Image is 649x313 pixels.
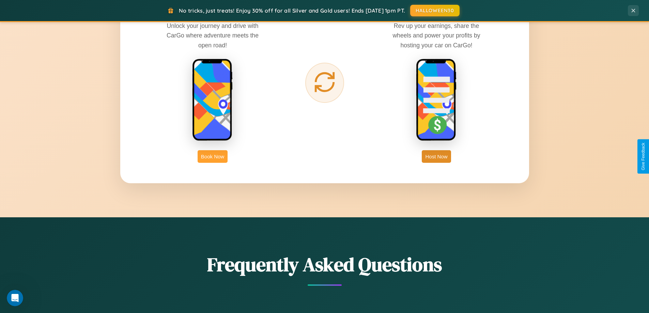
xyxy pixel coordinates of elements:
button: HALLOWEEN30 [410,5,460,16]
p: Unlock your journey and drive with CarGo where adventure meets the open road! [161,21,264,50]
button: Host Now [422,150,451,163]
img: host phone [416,59,457,142]
div: Give Feedback [641,143,646,170]
h2: Frequently Asked Questions [120,251,529,278]
img: rent phone [192,59,233,142]
iframe: Intercom live chat [7,290,23,306]
span: No tricks, just treats! Enjoy 30% off for all Silver and Gold users! Ends [DATE] 1pm PT. [179,7,405,14]
button: Book Now [198,150,228,163]
p: Rev up your earnings, share the wheels and power your profits by hosting your car on CarGo! [385,21,488,50]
